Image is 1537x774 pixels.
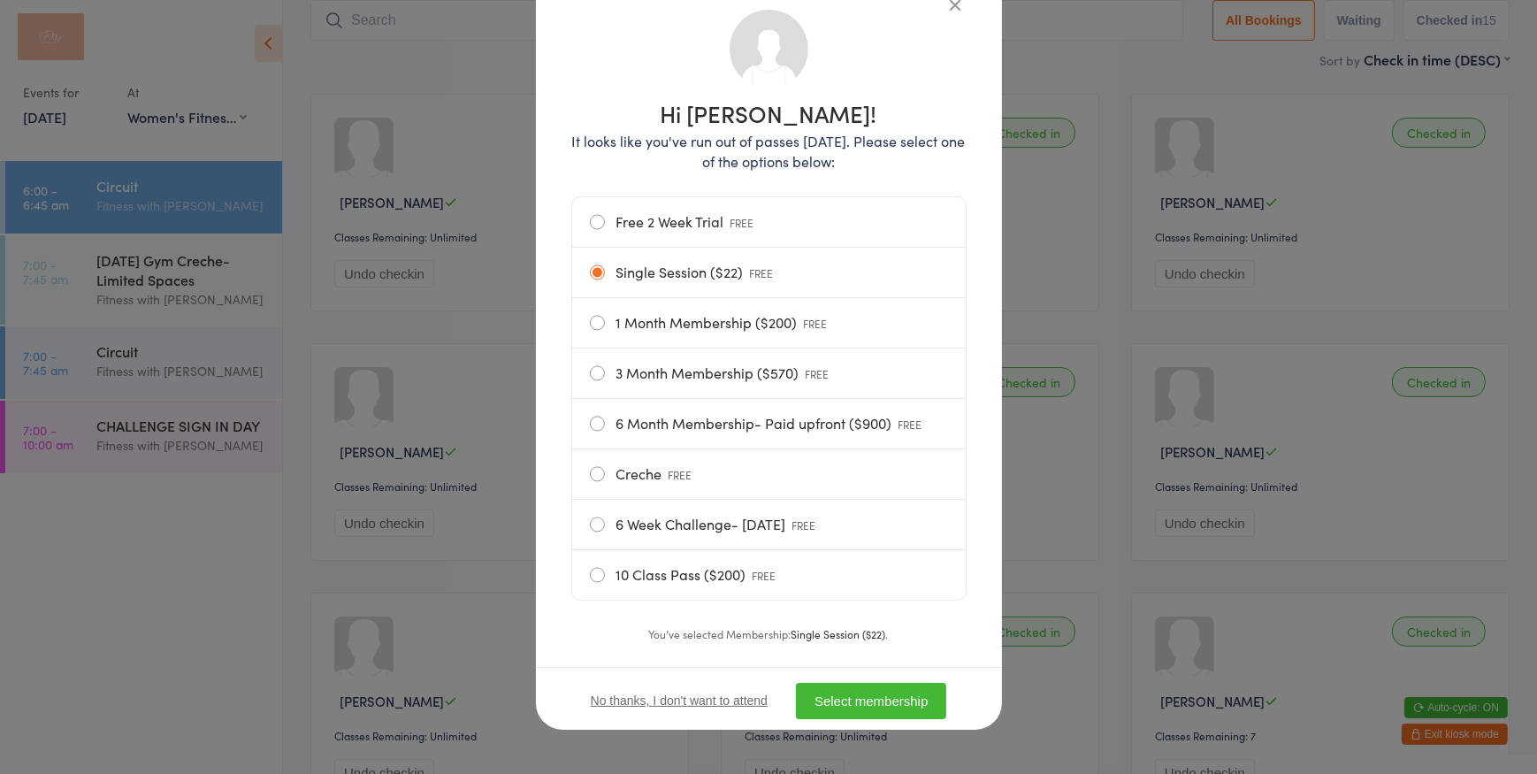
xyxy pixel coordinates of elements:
span: FREE [806,366,830,381]
strong: Single Session ($22) [791,626,886,641]
label: 6 Month Membership- Paid upfront ($900) [590,399,948,448]
button: No thanks, I don't want to attend [591,694,768,708]
button: Select membership [796,683,946,719]
span: FREE [804,316,828,331]
label: 3 Month Membership ($570) [590,349,948,398]
img: no_photo.png [728,8,810,90]
span: FREE [898,417,922,432]
label: Single Session ($22) [590,248,948,297]
span: FREE [669,467,692,482]
div: You’ve selected Membership: . [571,625,967,642]
label: 6 Week Challenge- [DATE] [590,500,948,549]
label: Creche [590,449,948,499]
span: FREE [750,265,774,280]
p: It looks like you've run out of passes [DATE]. Please select one of the options below: [571,131,967,172]
label: Free 2 Week Trial [590,197,948,247]
label: 10 Class Pass ($200) [590,550,948,600]
span: FREE [753,568,776,583]
h1: Hi [PERSON_NAME]! [571,102,967,125]
label: 1 Month Membership ($200) [590,298,948,348]
span: FREE [730,215,754,230]
span: FREE [792,517,816,533]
